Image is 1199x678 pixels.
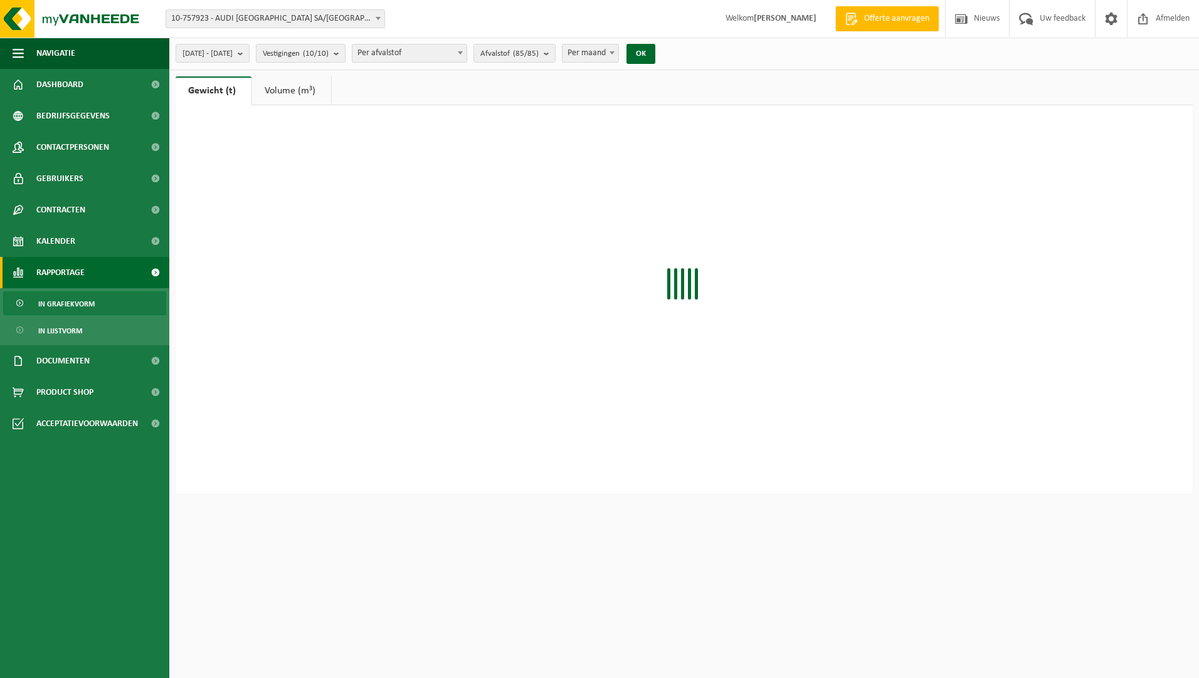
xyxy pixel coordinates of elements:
[563,44,618,62] span: Per maand
[176,44,250,63] button: [DATE] - [DATE]
[263,44,329,63] span: Vestigingen
[182,44,233,63] span: [DATE] - [DATE]
[256,44,346,63] button: Vestigingen(10/10)
[36,69,83,100] span: Dashboard
[861,13,932,25] span: Offerte aanvragen
[480,44,539,63] span: Afvalstof
[562,44,619,63] span: Per maand
[352,44,467,63] span: Per afvalstof
[473,44,556,63] button: Afvalstof(85/85)
[36,163,83,194] span: Gebruikers
[166,10,384,28] span: 10-757923 - AUDI BRUSSELS SA/NV - VORST
[36,345,90,377] span: Documenten
[835,6,939,31] a: Offerte aanvragen
[626,44,655,64] button: OK
[36,257,85,288] span: Rapportage
[166,9,385,28] span: 10-757923 - AUDI BRUSSELS SA/NV - VORST
[3,318,166,342] a: In lijstvorm
[38,292,95,316] span: In grafiekvorm
[36,194,85,226] span: Contracten
[754,14,816,23] strong: [PERSON_NAME]
[513,50,539,58] count: (85/85)
[36,408,138,439] span: Acceptatievoorwaarden
[176,76,251,105] a: Gewicht (t)
[36,132,109,163] span: Contactpersonen
[36,226,75,257] span: Kalender
[303,50,329,58] count: (10/10)
[3,291,166,315] a: In grafiekvorm
[352,44,467,62] span: Per afvalstof
[36,100,110,132] span: Bedrijfsgegevens
[36,377,93,408] span: Product Shop
[36,38,75,69] span: Navigatie
[252,76,331,105] a: Volume (m³)
[38,319,82,343] span: In lijstvorm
